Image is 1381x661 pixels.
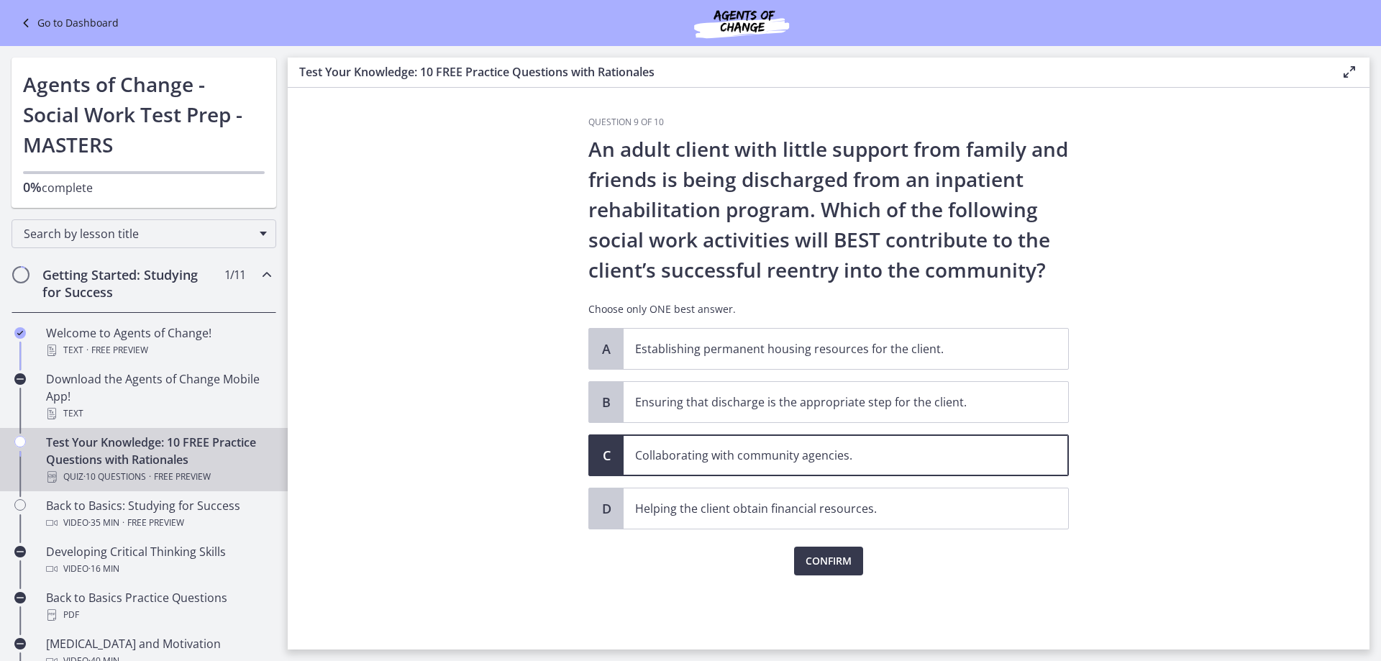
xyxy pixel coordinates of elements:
img: Agents of Change [655,6,828,40]
span: Free preview [154,468,211,486]
div: PDF [46,606,270,624]
span: A [598,340,615,357]
span: C [598,447,615,464]
span: 1 / 11 [224,266,245,283]
span: · 10 Questions [83,468,146,486]
p: complete [23,178,265,196]
h3: Test Your Knowledge: 10 FREE Practice Questions with Rationales [299,63,1318,81]
p: Establishing permanent housing resources for the client. [635,340,1028,357]
div: Welcome to Agents of Change! [46,324,270,359]
span: · 16 min [88,560,119,578]
div: Quiz [46,468,270,486]
div: Video [46,514,270,532]
div: Search by lesson title [12,219,276,248]
p: Helping the client obtain financial resources. [635,500,1028,517]
span: Free preview [91,342,148,359]
div: Download the Agents of Change Mobile App! [46,370,270,422]
i: Completed [14,327,26,339]
span: Search by lesson title [24,226,252,242]
div: Text [46,405,270,422]
div: Video [46,560,270,578]
div: Back to Basics Practice Questions [46,589,270,624]
div: Text [46,342,270,359]
div: Test Your Knowledge: 10 FREE Practice Questions with Rationales [46,434,270,486]
p: Choose only ONE best answer. [588,302,1069,316]
span: 0% [23,178,42,196]
span: · [86,342,88,359]
span: B [598,393,615,411]
p: Collaborating with community agencies. [635,447,1028,464]
span: · [122,514,124,532]
span: D [598,500,615,517]
span: Free preview [127,514,184,532]
p: An adult client with little support from family and friends is being discharged from an inpatient... [588,134,1069,285]
p: Ensuring that discharge is the appropriate step for the client. [635,393,1028,411]
h2: Getting Started: Studying for Success [42,266,218,301]
h3: Question 9 of 10 [588,117,1069,128]
span: Confirm [806,552,852,570]
button: Confirm [794,547,863,575]
span: · [149,468,151,486]
div: Developing Critical Thinking Skills [46,543,270,578]
a: Go to Dashboard [17,14,119,32]
h1: Agents of Change - Social Work Test Prep - MASTERS [23,69,265,160]
span: · 35 min [88,514,119,532]
div: Back to Basics: Studying for Success [46,497,270,532]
